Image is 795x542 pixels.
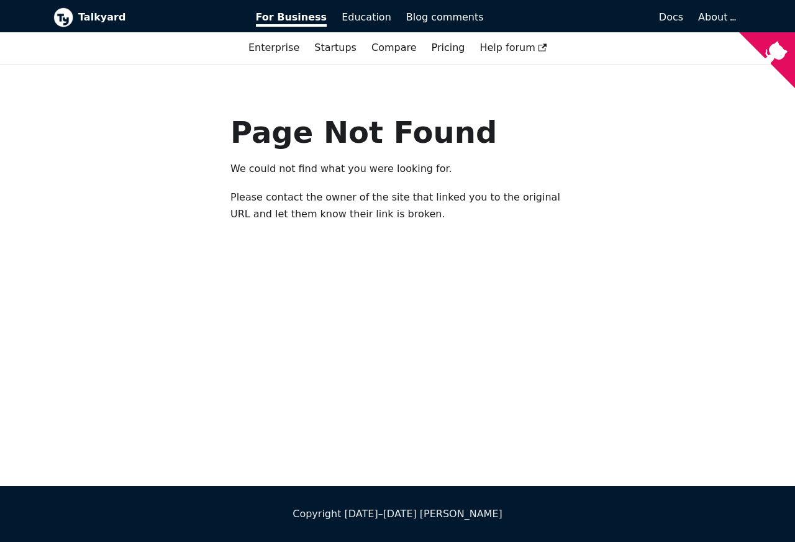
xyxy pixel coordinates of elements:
[248,7,335,28] a: For Business
[78,9,238,25] b: Talkyard
[334,7,399,28] a: Education
[659,11,683,23] span: Docs
[53,7,73,27] img: Talkyard logo
[342,11,391,23] span: Education
[424,37,473,58] a: Pricing
[698,11,734,23] a: About
[53,7,238,27] a: Talkyard logoTalkyard
[491,7,691,28] a: Docs
[472,37,554,58] a: Help forum
[256,11,327,27] span: For Business
[53,506,742,522] div: Copyright [DATE]–[DATE] [PERSON_NAME]
[406,11,484,23] span: Blog comments
[399,7,491,28] a: Blog comments
[307,37,364,58] a: Startups
[230,161,565,177] p: We could not find what you were looking for.
[479,42,547,53] span: Help forum
[230,114,565,151] h1: Page Not Found
[230,189,565,222] p: Please contact the owner of the site that linked you to the original URL and let them know their ...
[371,42,417,53] a: Compare
[241,37,307,58] a: Enterprise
